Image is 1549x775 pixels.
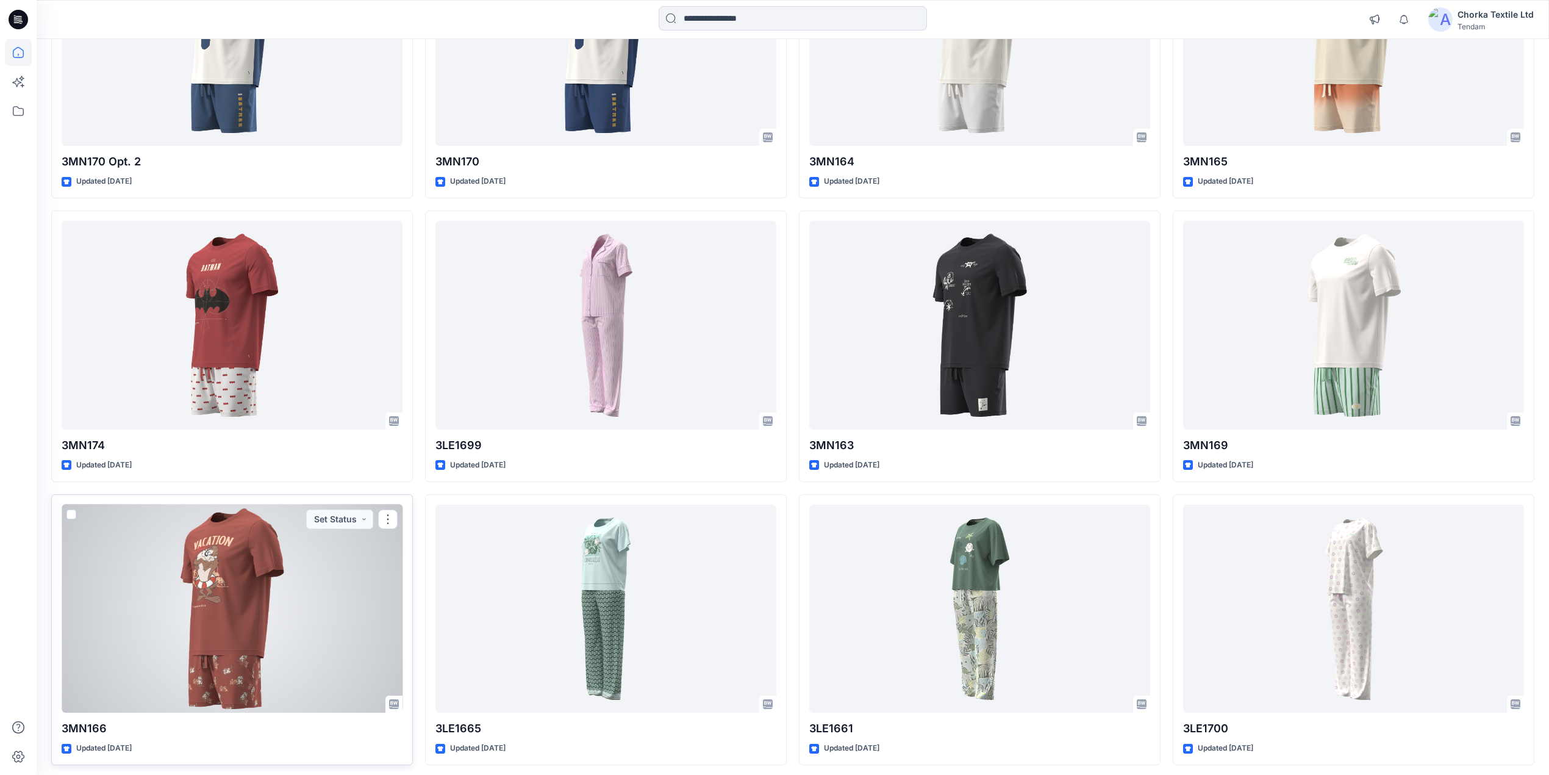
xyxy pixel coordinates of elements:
a: 3MN163 [809,221,1150,430]
a: 3MN174 [62,221,402,430]
p: 3MN163 [809,437,1150,454]
p: 3LE1700 [1183,720,1524,737]
p: 3MN166 [62,720,402,737]
p: 3MN170 Opt. 2 [62,153,402,170]
p: Updated [DATE] [450,459,506,472]
a: 3MN166 [62,505,402,713]
div: Tendam [1458,22,1534,31]
p: 3MN164 [809,153,1150,170]
p: 3MN174 [62,437,402,454]
p: Updated [DATE] [1198,175,1253,188]
p: Updated [DATE] [824,742,879,755]
p: 3MN165 [1183,153,1524,170]
a: 3LE1665 [435,505,776,713]
p: 3LE1699 [435,437,776,454]
p: Updated [DATE] [1198,742,1253,755]
p: Updated [DATE] [824,175,879,188]
a: 3LE1699 [435,221,776,430]
p: Updated [DATE] [76,742,132,755]
p: Updated [DATE] [76,175,132,188]
div: Chorka Textile Ltd [1458,7,1534,22]
a: 3LE1700 [1183,505,1524,713]
p: Updated [DATE] [824,459,879,472]
p: Updated [DATE] [76,459,132,472]
p: 3MN169 [1183,437,1524,454]
p: 3MN170 [435,153,776,170]
a: 3MN169 [1183,221,1524,430]
p: Updated [DATE] [1198,459,1253,472]
img: avatar [1428,7,1453,32]
p: Updated [DATE] [450,175,506,188]
a: 3LE1661 [809,505,1150,713]
p: Updated [DATE] [450,742,506,755]
p: 3LE1661 [809,720,1150,737]
p: 3LE1665 [435,720,776,737]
